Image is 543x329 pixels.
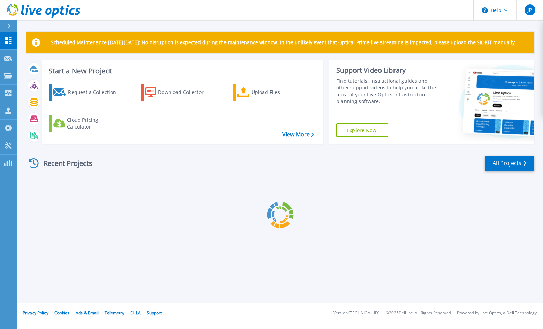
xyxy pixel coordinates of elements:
a: Privacy Policy [23,310,48,316]
div: Upload Files [251,85,306,99]
a: View More [282,131,314,138]
a: Support [147,310,162,316]
li: Powered by Live Optics, a Dell Technology [457,311,537,315]
p: Scheduled Maintenance [DATE][DATE]: No disruption is expected during the maintenance window. In t... [51,40,516,45]
span: JP [527,7,532,13]
a: Explore Now! [336,123,388,137]
a: Ads & Email [76,310,99,316]
div: Download Collector [158,85,213,99]
a: Request a Collection [49,84,125,101]
a: Download Collector [141,84,217,101]
div: Support Video Library [336,66,440,75]
a: Cookies [54,310,69,316]
li: © 2025 Dell Inc. All Rights Reserved [386,311,451,315]
li: Version: [TECHNICAL_ID] [333,311,379,315]
a: Telemetry [105,310,124,316]
div: Find tutorials, instructional guides and other support videos to help you make the most of your L... [336,77,440,105]
div: Cloud Pricing Calculator [67,117,122,130]
a: EULA [130,310,141,316]
a: Cloud Pricing Calculator [49,115,125,132]
h3: Start a New Project [49,67,314,75]
a: Upload Files [233,84,309,101]
a: All Projects [485,156,534,171]
div: Recent Projects [26,155,102,172]
div: Request a Collection [68,85,123,99]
